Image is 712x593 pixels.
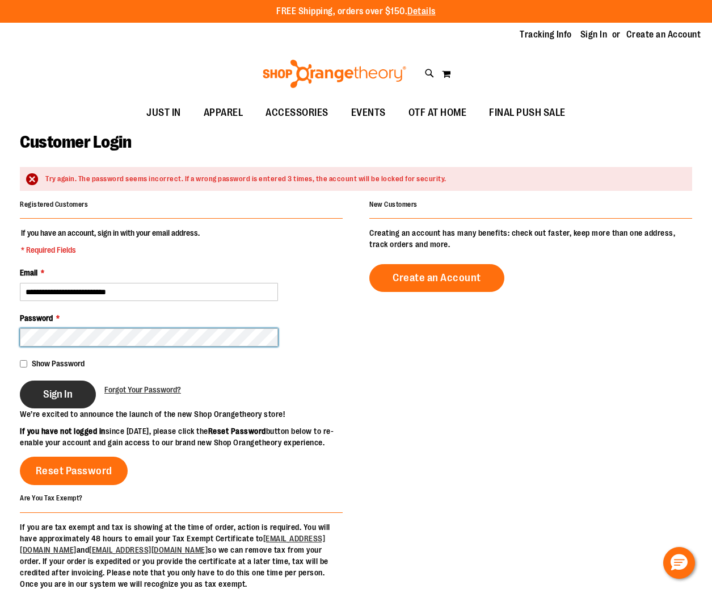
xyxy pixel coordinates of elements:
[146,100,181,126] span: JUST IN
[20,534,325,554] a: [EMAIL_ADDRESS][DOMAIN_NAME]
[89,545,208,554] a: [EMAIL_ADDRESS][DOMAIN_NAME]
[393,272,481,284] span: Create an Account
[520,28,572,41] a: Tracking Info
[663,547,695,579] button: Hello, have a question? Let’s chat.
[20,132,131,152] span: Customer Login
[369,201,418,208] strong: New Customers
[104,384,181,395] a: Forgot Your Password?
[20,314,53,323] span: Password
[266,100,328,126] span: ACCESSORIES
[626,28,701,41] a: Create an Account
[489,100,566,126] span: FINAL PUSH SALE
[20,227,201,256] legend: If you have an account, sign in with your email address.
[20,457,128,485] a: Reset Password
[369,264,504,292] a: Create an Account
[204,100,243,126] span: APPAREL
[408,100,467,126] span: OTF AT HOME
[36,465,112,477] span: Reset Password
[21,244,200,256] span: * Required Fields
[192,100,255,126] a: APPAREL
[397,100,478,126] a: OTF AT HOME
[32,359,85,368] span: Show Password
[254,100,340,126] a: ACCESSORIES
[261,60,408,88] img: Shop Orangetheory
[20,494,83,502] strong: Are You Tax Exempt?
[20,521,343,590] p: If you are tax exempt and tax is showing at the time of order, action is required. You will have ...
[20,408,356,420] p: We’re excited to announce the launch of the new Shop Orangetheory store!
[276,5,436,18] p: FREE Shipping, orders over $150.
[43,388,73,400] span: Sign In
[340,100,397,126] a: EVENTS
[407,6,436,16] a: Details
[135,100,192,126] a: JUST IN
[20,425,356,448] p: since [DATE], please click the button below to re-enable your account and gain access to our bran...
[580,28,608,41] a: Sign In
[20,268,37,277] span: Email
[351,100,386,126] span: EVENTS
[20,427,106,436] strong: If you have not logged in
[20,201,88,208] strong: Registered Customers
[369,227,692,250] p: Creating an account has many benefits: check out faster, keep more than one address, track orders...
[20,381,96,408] button: Sign In
[45,174,681,185] div: Try again. The password seems incorrect. If a wrong password is entered 3 times, the account will...
[208,427,266,436] strong: Reset Password
[104,385,181,394] span: Forgot Your Password?
[478,100,577,126] a: FINAL PUSH SALE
